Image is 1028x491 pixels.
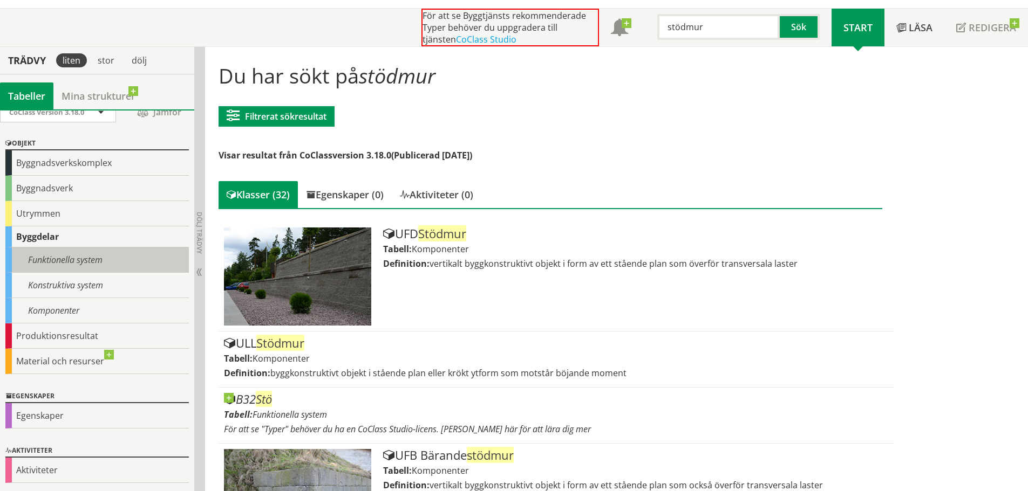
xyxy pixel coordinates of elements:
[383,479,430,491] label: Definition:
[219,388,893,444] article: Gå till informationssidan för CoClass Studio
[270,367,627,379] span: byggkonstruktivt objekt i stående plan eller krökt ytform som motstår böjande moment
[359,61,435,89] span: stödmur
[253,352,310,364] span: Komponenter
[9,107,84,117] span: CoClass Version 3.18.0
[383,465,412,476] label: Tabell:
[456,33,516,45] a: CoClass Studio
[219,106,335,127] button: Filtrerat sökresultat
[5,226,189,247] div: Byggdelar
[412,465,469,476] span: Komponenter
[224,227,371,326] img: Tabell
[5,247,189,273] div: Funktionella system
[418,225,466,241] span: Stödmur
[2,54,52,66] div: Trädvy
[127,103,192,122] span: Jämför
[224,409,253,420] label: Tabell:
[224,367,270,379] label: Definition:
[383,243,412,255] label: Tabell:
[125,53,153,67] div: dölj
[611,20,628,37] span: Notifikationer
[412,243,469,255] span: Komponenter
[224,393,887,406] div: B32
[5,150,189,176] div: Byggnadsverkskomplex
[383,227,887,240] div: UFD
[884,9,944,46] a: Läsa
[430,258,798,269] span: vertikalt byggkonstruktivt objekt i form av ett stående plan som överför transversala laster
[5,403,189,428] div: Egenskaper
[5,458,189,483] div: Aktiviteter
[219,149,391,161] span: Visar resultat från CoClassversion 3.18.0
[832,9,884,46] a: Start
[780,14,820,40] button: Sök
[298,181,392,208] div: Egenskaper (0)
[392,181,481,208] div: Aktiviteter (0)
[224,352,253,364] label: Tabell:
[909,21,932,34] span: Läsa
[843,21,873,34] span: Start
[391,149,472,161] span: (Publicerad [DATE])
[219,181,298,208] div: Klasser (32)
[421,9,599,46] div: För att se Byggtjänsts rekommenderade Typer behöver du uppgradera till tjänsten
[467,447,514,463] span: stödmur
[5,323,189,349] div: Produktionsresultat
[5,176,189,201] div: Byggnadsverk
[5,137,189,150] div: Objekt
[224,337,887,350] div: ULL
[5,273,189,298] div: Konstruktiva system
[256,391,272,407] span: Stö
[91,53,121,67] div: stor
[383,258,430,269] label: Definition:
[5,201,189,226] div: Utrymmen
[5,349,189,374] div: Material och resurser
[195,212,204,254] span: Dölj trädvy
[5,445,189,458] div: Aktiviteter
[430,479,823,491] span: vertikalt byggkonstruktivt objekt i form av ett stående plan som också överför transversala laster
[944,9,1028,46] a: Redigera
[53,82,144,109] a: Mina strukturer
[657,14,780,40] input: Sök
[5,298,189,323] div: Komponenter
[383,449,887,462] div: UFB Bärande
[56,53,87,67] div: liten
[219,64,882,87] h1: Du har sökt på
[5,390,189,403] div: Egenskaper
[256,335,304,351] span: Stödmur
[969,21,1016,34] span: Redigera
[224,423,591,435] span: För att se "Typer" behöver du ha en CoClass Studio-licens. [PERSON_NAME] här för att lära dig mer
[253,409,327,420] span: Funktionella system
